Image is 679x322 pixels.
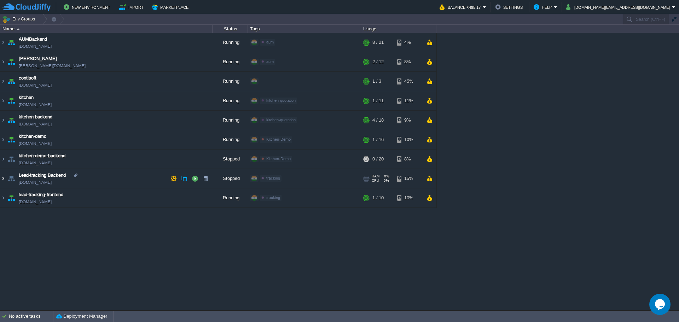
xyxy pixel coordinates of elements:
button: Settings [495,3,525,11]
span: aum [266,40,274,44]
img: AMDAwAAAACH5BAEAAAAALAAAAAABAAEAAAICRAEAOw== [6,130,16,149]
div: Name [1,25,212,33]
span: Kitchen-Demo [266,137,291,141]
img: AMDAwAAAACH5BAEAAAAALAAAAAABAAEAAAICRAEAOw== [0,169,6,188]
img: AMDAwAAAACH5BAEAAAAALAAAAAABAAEAAAICRAEAOw== [0,72,6,91]
a: [DOMAIN_NAME] [19,198,52,205]
a: contisoft [19,75,36,82]
div: Running [213,130,248,149]
div: 8 / 21 [372,33,384,52]
span: kitchen-quotation [266,98,296,103]
button: Balance ₹495.17 [440,3,483,11]
span: RAM [372,174,379,178]
img: AMDAwAAAACH5BAEAAAAALAAAAAABAAEAAAICRAEAOw== [6,33,16,52]
a: [DOMAIN_NAME] [19,121,52,128]
a: kitchen-backend [19,113,52,121]
div: 10% [397,188,420,207]
span: 0% [382,178,389,183]
div: Tags [248,25,361,33]
div: Status [213,25,248,33]
img: AMDAwAAAACH5BAEAAAAALAAAAAABAAEAAAICRAEAOw== [6,91,16,110]
div: 1 / 16 [372,130,384,149]
div: 1 / 11 [372,91,384,110]
img: AMDAwAAAACH5BAEAAAAALAAAAAABAAEAAAICRAEAOw== [0,33,6,52]
div: Running [213,91,248,110]
span: aum [266,59,274,64]
div: Stopped [213,150,248,169]
span: kitchen-quotation [266,118,296,122]
a: lead-tracking-frontend [19,191,63,198]
img: AMDAwAAAACH5BAEAAAAALAAAAAABAAEAAAICRAEAOw== [0,111,6,130]
img: AMDAwAAAACH5BAEAAAAALAAAAAABAAEAAAICRAEAOw== [17,28,20,30]
button: Deployment Manager [56,313,107,320]
img: AMDAwAAAACH5BAEAAAAALAAAAAABAAEAAAICRAEAOw== [0,188,6,207]
div: Running [213,52,248,71]
img: AMDAwAAAACH5BAEAAAAALAAAAAABAAEAAAICRAEAOw== [6,72,16,91]
img: AMDAwAAAACH5BAEAAAAALAAAAAABAAEAAAICRAEAOw== [6,188,16,207]
div: 1 / 3 [372,72,381,91]
div: 8% [397,52,420,71]
img: AMDAwAAAACH5BAEAAAAALAAAAAABAAEAAAICRAEAOw== [0,150,6,169]
a: kitchen-demo-backend [19,152,65,159]
img: AMDAwAAAACH5BAEAAAAALAAAAAABAAEAAAICRAEAOw== [6,52,16,71]
img: AMDAwAAAACH5BAEAAAAALAAAAAABAAEAAAICRAEAOw== [0,52,6,71]
a: [DOMAIN_NAME] [19,140,52,147]
span: 0% [382,174,389,178]
div: 1 / 10 [372,188,384,207]
div: Running [213,111,248,130]
div: Running [213,72,248,91]
a: kitchen [19,94,34,101]
img: AMDAwAAAACH5BAEAAAAALAAAAAABAAEAAAICRAEAOw== [6,150,16,169]
div: Stopped [213,169,248,188]
a: kitchen-demo [19,133,46,140]
button: Env Groups [2,14,37,24]
a: [PERSON_NAME] [19,55,57,62]
span: Kitchen-Demo [266,157,291,161]
a: [DOMAIN_NAME] [19,43,52,50]
div: 10% [397,130,420,149]
a: [DOMAIN_NAME] [19,159,52,166]
button: Import [119,3,146,11]
div: 15% [397,169,420,188]
div: 2 / 12 [372,52,384,71]
span: tracking [266,195,280,200]
button: Marketplace [152,3,191,11]
a: [PERSON_NAME][DOMAIN_NAME] [19,62,86,69]
button: Help [534,3,554,11]
a: [DOMAIN_NAME] [19,179,52,186]
a: [DOMAIN_NAME] [19,82,52,89]
img: AMDAwAAAACH5BAEAAAAALAAAAAABAAEAAAICRAEAOw== [0,130,6,149]
div: 9% [397,111,420,130]
img: AMDAwAAAACH5BAEAAAAALAAAAAABAAEAAAICRAEAOw== [0,91,6,110]
div: Usage [361,25,436,33]
div: 45% [397,72,420,91]
iframe: chat widget [649,294,672,315]
img: CloudJiffy [2,3,51,12]
div: 11% [397,91,420,110]
div: No active tasks [9,311,53,322]
div: Running [213,188,248,207]
a: AUMBackend [19,36,47,43]
div: 4% [397,33,420,52]
div: 8% [397,150,420,169]
div: 4 / 18 [372,111,384,130]
span: CPU [372,178,379,183]
span: tracking [266,176,280,180]
img: AMDAwAAAACH5BAEAAAAALAAAAAABAAEAAAICRAEAOw== [6,111,16,130]
img: AMDAwAAAACH5BAEAAAAALAAAAAABAAEAAAICRAEAOw== [6,169,16,188]
button: New Environment [64,3,112,11]
a: [DOMAIN_NAME] [19,101,52,108]
div: Running [213,33,248,52]
div: 0 / 20 [372,150,384,169]
a: Lead-tracking Backend [19,172,66,179]
button: [DOMAIN_NAME][EMAIL_ADDRESS][DOMAIN_NAME] [566,3,672,11]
